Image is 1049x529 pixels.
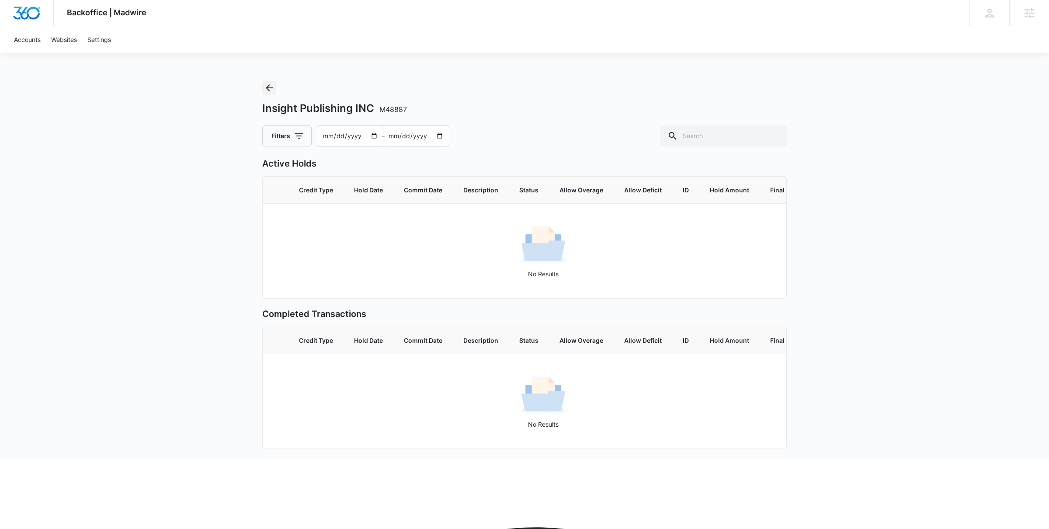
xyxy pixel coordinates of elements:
[404,185,442,195] span: Commit Date
[463,185,498,195] span: Description
[683,185,689,195] span: ID
[354,336,383,345] span: Hold Date
[559,185,603,195] span: Allow Overage
[263,420,823,429] p: No Results
[262,81,276,95] button: Back
[519,185,538,195] span: Status
[770,336,810,345] span: Final Amount
[382,132,385,141] span: –
[263,269,823,278] p: No Results
[660,125,787,146] input: Search
[404,336,442,345] span: Commit Date
[67,8,146,17] span: Backoffice | Madwire
[379,105,407,114] span: M48887
[710,336,749,345] span: Hold Amount
[262,307,787,320] p: Completed Transactions
[354,185,383,195] span: Hold Date
[624,336,662,345] span: Allow Deficit
[559,336,603,345] span: Allow Overage
[624,185,662,195] span: Allow Deficit
[770,185,810,195] span: Final Amount
[299,185,333,195] span: Credit Type
[9,26,46,53] a: Accounts
[521,374,565,418] img: No Results
[683,336,689,345] span: ID
[710,185,749,195] span: Hold Amount
[521,223,565,267] img: No Results
[262,102,407,115] h1: Insight Publishing INC
[262,125,312,146] button: Filters
[82,26,116,53] a: Settings
[262,157,787,170] p: Active Holds
[463,336,498,345] span: Description
[519,336,538,345] span: Status
[46,26,82,53] a: Websites
[299,336,333,345] span: Credit Type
